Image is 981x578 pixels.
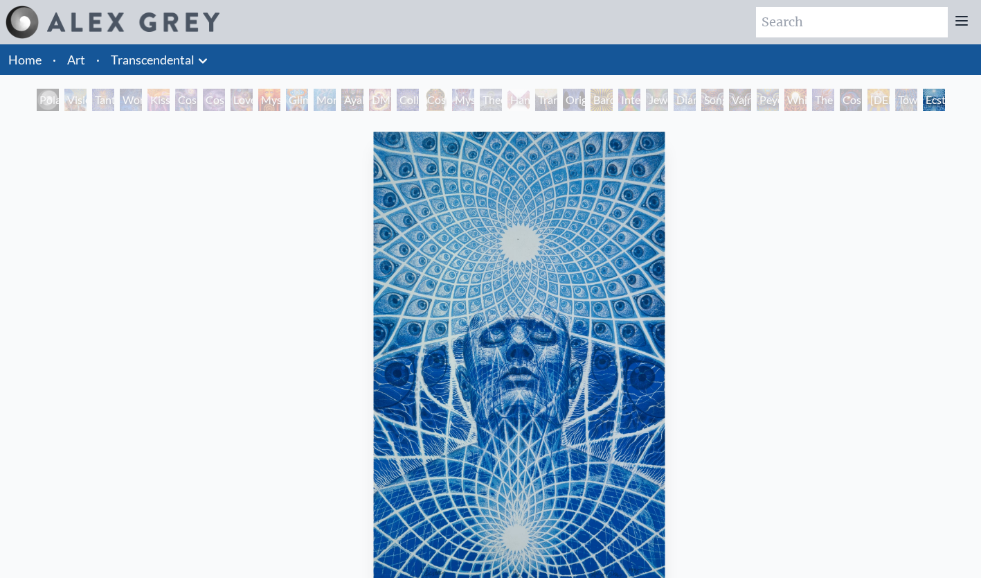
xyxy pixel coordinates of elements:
[47,44,62,75] li: ·
[286,89,308,111] div: Glimpsing the Empyrean
[37,89,59,111] div: Polar Unity Spiral
[369,89,391,111] div: DMT - The Spirit Molecule
[203,89,225,111] div: Cosmic Artist
[452,89,474,111] div: Mystic Eye
[591,89,613,111] div: Bardo Being
[563,89,585,111] div: Original Face
[784,89,807,111] div: White Light
[535,89,557,111] div: Transfiguration
[701,89,723,111] div: Song of Vajra Being
[895,89,917,111] div: Toward the One
[92,89,114,111] div: Tantra
[729,89,751,111] div: Vajra Being
[91,44,105,75] li: ·
[756,7,948,37] input: Search
[258,89,280,111] div: Mysteriosa 2
[840,89,862,111] div: Cosmic Consciousness
[175,89,197,111] div: Cosmic Creativity
[674,89,696,111] div: Diamond Being
[424,89,447,111] div: Cosmic [DEMOGRAPHIC_DATA]
[923,89,945,111] div: Ecstasy
[397,89,419,111] div: Collective Vision
[867,89,890,111] div: [DEMOGRAPHIC_DATA]
[812,89,834,111] div: The Great Turn
[67,50,85,69] a: Art
[120,89,142,111] div: Wonder
[64,89,87,111] div: Visionary Origin of Language
[507,89,530,111] div: Hands that See
[231,89,253,111] div: Love is a Cosmic Force
[314,89,336,111] div: Monochord
[757,89,779,111] div: Peyote Being
[341,89,363,111] div: Ayahuasca Visitation
[618,89,640,111] div: Interbeing
[111,50,195,69] a: Transcendental
[646,89,668,111] div: Jewel Being
[8,52,42,67] a: Home
[480,89,502,111] div: Theologue
[147,89,170,111] div: Kiss of the [MEDICAL_DATA]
